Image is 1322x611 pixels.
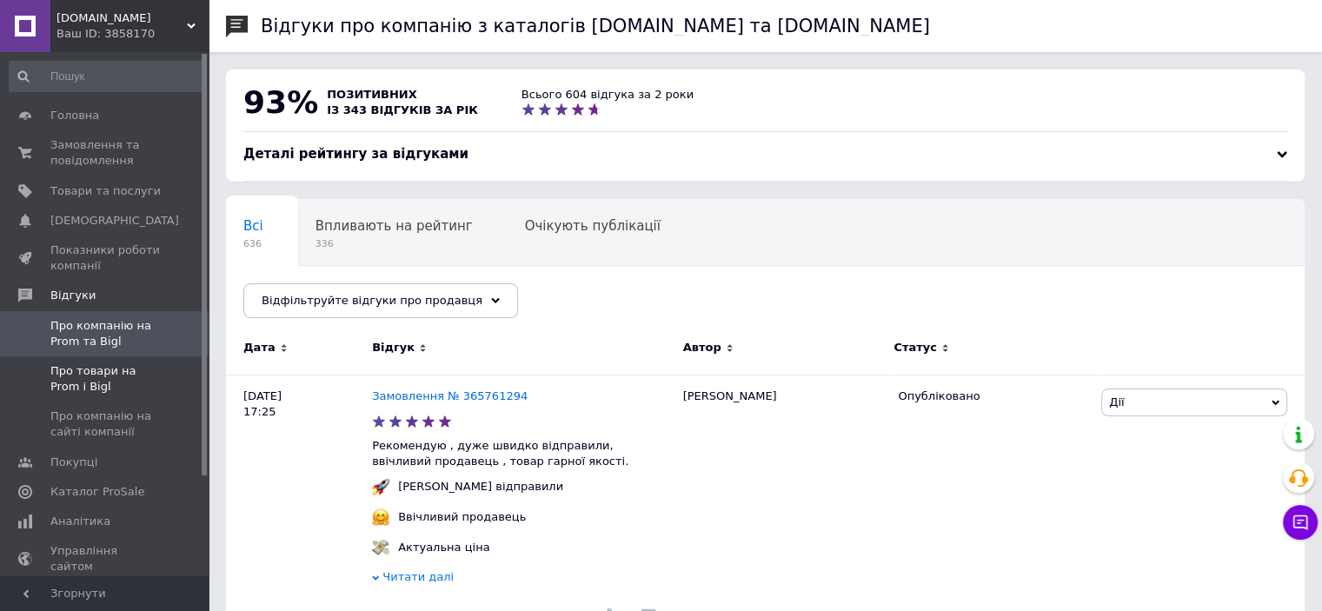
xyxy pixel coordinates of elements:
span: Впливають на рейтинг [316,218,473,234]
span: Замовлення та повідомлення [50,137,161,169]
span: [DEMOGRAPHIC_DATA] [50,213,179,229]
span: Про компанію на Prom та Bigl [50,318,161,349]
button: Чат з покупцем [1283,505,1318,540]
span: Bless-Market.prom.ua [56,10,187,26]
img: :money_with_wings: [372,539,389,556]
div: Опубліковані без коментаря [226,266,455,332]
span: Аналітика [50,514,110,529]
span: Про компанію на сайті компанії [50,408,161,440]
input: Пошук [9,61,205,92]
span: Автор [683,340,721,355]
span: Відфільтруйте відгуки про продавця [262,294,482,307]
span: Головна [50,108,99,123]
div: [PERSON_NAME] відправили [394,479,568,495]
p: Рекомендую , дуже швидко відправили, ввічливий продавець , товар гарної якості. [372,438,674,469]
span: Опубліковані без комен... [243,284,420,300]
div: Актуальна ціна [394,540,494,555]
span: 336 [316,237,473,250]
span: Каталог ProSale [50,484,144,500]
span: 636 [243,237,263,250]
span: 93% [243,84,318,120]
div: Всього 604 відгука за 2 роки [521,87,694,103]
span: Покупці [50,455,97,470]
div: Читати далі [372,569,674,589]
span: Дії [1109,395,1124,408]
span: Очікують публікації [525,218,661,234]
a: Замовлення № 365761294 [372,389,528,402]
span: Деталі рейтингу за відгуками [243,146,468,162]
span: Відгуки [50,288,96,303]
div: Деталі рейтингу за відгуками [243,145,1287,163]
div: Ввічливий продавець [394,509,530,525]
span: Читати далі [382,570,454,583]
span: Дата [243,340,276,355]
span: Статус [894,340,937,355]
h1: Відгуки про компанію з каталогів [DOMAIN_NAME] та [DOMAIN_NAME] [261,16,930,37]
span: Відгук [372,340,415,355]
img: :hugging_face: [372,508,389,526]
span: Всі [243,218,263,234]
span: Показники роботи компанії [50,242,161,274]
div: Опубліковано [898,389,1088,404]
span: позитивних [327,88,417,101]
span: Товари та послуги [50,183,161,199]
img: :rocket: [372,478,389,495]
div: Ваш ID: 3858170 [56,26,209,42]
span: із 343 відгуків за рік [327,103,478,116]
span: Про товари на Prom і Bigl [50,363,161,395]
span: Управління сайтом [50,543,161,574]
